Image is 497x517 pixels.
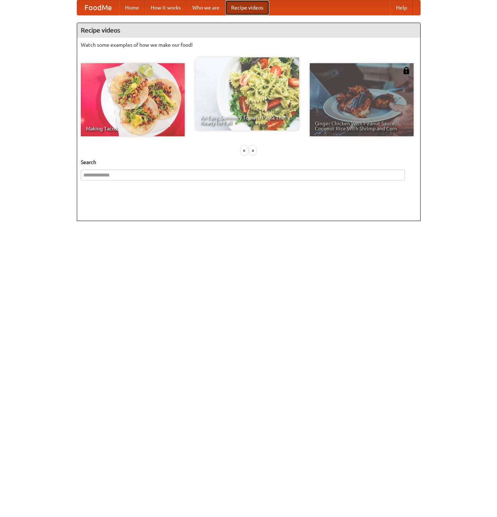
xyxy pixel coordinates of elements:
a: An Easy, Summery Tomato Pasta That's Ready for Fall [195,57,299,130]
a: How it works [145,0,187,15]
a: Who we are [187,0,225,15]
div: « [241,146,248,155]
a: FoodMe [77,0,119,15]
h4: Recipe videos [77,23,420,38]
div: » [249,146,256,155]
img: 483408.png [403,67,410,74]
a: Making Tacos [81,63,185,136]
a: Recipe videos [225,0,269,15]
span: An Easy, Summery Tomato Pasta That's Ready for Fall [200,115,294,125]
span: Making Tacos [86,126,180,131]
a: Home [119,0,145,15]
p: Watch some examples of how we make our food! [81,41,417,49]
a: Help [390,0,413,15]
h5: Search [81,159,417,166]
